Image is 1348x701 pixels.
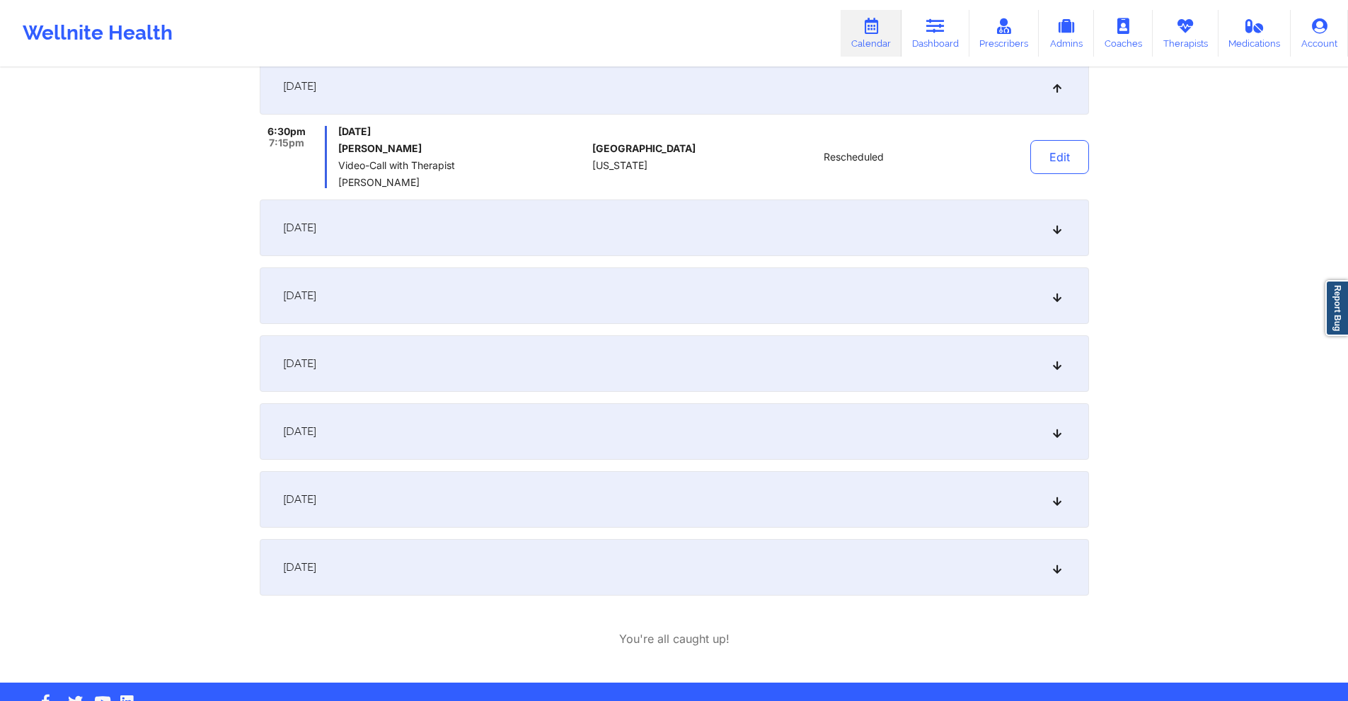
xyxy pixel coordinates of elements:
span: [DATE] [283,492,316,506]
span: 7:15pm [269,137,304,149]
a: Dashboard [901,10,969,57]
span: 6:30pm [267,126,306,137]
h6: [PERSON_NAME] [338,143,587,154]
a: Therapists [1153,10,1219,57]
a: Coaches [1094,10,1153,57]
p: You're all caught up! [619,631,730,647]
span: [US_STATE] [592,160,647,171]
span: [DATE] [283,560,316,574]
button: Edit [1030,140,1089,174]
span: [DATE] [338,126,587,137]
span: Video-Call with Therapist [338,160,587,171]
span: [PERSON_NAME] [338,177,587,188]
a: Calendar [841,10,901,57]
a: Prescribers [969,10,1039,57]
span: [DATE] [283,221,316,235]
a: Admins [1039,10,1094,57]
a: Medications [1219,10,1291,57]
a: Report Bug [1325,280,1348,336]
span: [DATE] [283,357,316,371]
span: [DATE] [283,424,316,439]
span: [GEOGRAPHIC_DATA] [592,143,696,154]
a: Account [1291,10,1348,57]
span: [DATE] [283,79,316,93]
span: [DATE] [283,289,316,303]
span: Rescheduled [824,151,884,163]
